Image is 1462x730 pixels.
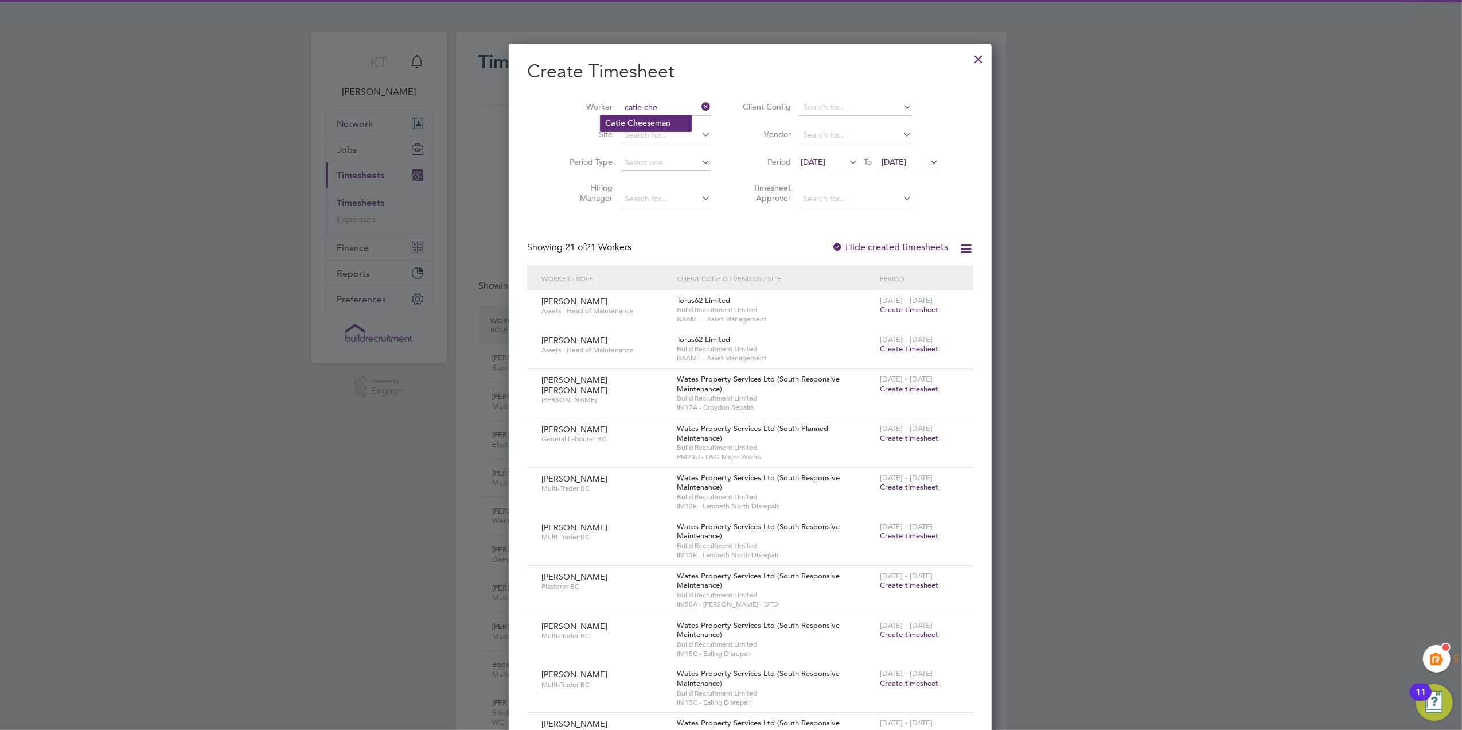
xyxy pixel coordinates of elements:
span: [DATE] - [DATE] [880,374,933,384]
span: Create timesheet [880,433,938,443]
span: To [860,154,875,169]
label: Hiring Manager [561,182,613,203]
span: Build Recruitment Limited [677,591,874,600]
span: BAAMT - Asset Management [677,314,874,324]
span: [PERSON_NAME] [541,572,607,582]
span: [PERSON_NAME] [PERSON_NAME] [541,375,607,395]
input: Search for... [621,191,711,207]
span: Wates Property Services Ltd (South Responsive Maintenance) [677,374,840,394]
label: Worker [561,102,613,112]
div: 11 [1416,692,1426,707]
label: Period [739,157,791,167]
div: Client Config / Vendor / Site [674,265,877,292]
span: [DATE] - [DATE] [880,296,933,305]
span: Build Recruitment Limited [677,394,874,403]
span: Create timesheet [880,384,938,394]
span: Build Recruitment Limited [677,443,874,452]
span: Create timesheet [880,305,938,314]
span: IM17A - Croydon Repairs [677,403,874,412]
input: Select one [621,155,711,171]
span: Torus62 Limited [677,296,730,305]
span: IM15C - Ealing Disrepair [677,649,874,658]
b: Che [627,118,642,128]
label: Period Type [561,157,613,167]
span: [DATE] - [DATE] [880,669,933,678]
span: Multi-Trader BC [541,484,668,493]
span: PM23U - L&Q Major Works [677,452,874,461]
label: Site [561,129,613,139]
span: [DATE] - [DATE] [880,335,933,344]
span: [PERSON_NAME] [541,669,607,679]
span: IM50A - [PERSON_NAME] - DTD [677,600,874,609]
span: Create timesheet [880,344,938,354]
span: Build Recruitment Limited [677,541,874,550]
span: [PERSON_NAME] [541,522,607,533]
span: Create timesheet [880,630,938,639]
span: IM12F - Lambeth North Disrepair [677,502,874,511]
span: Multi-Trader BC [541,631,668,640]
span: Build Recruitment Limited [677,640,874,649]
span: Wates Property Services Ltd (South Responsive Maintenance) [677,522,840,541]
span: Multi-Trader BC [541,533,668,542]
label: Timesheet Approver [739,182,791,203]
span: [DATE] - [DATE] [880,424,933,433]
span: BAAMT - Asset Management [677,354,874,363]
label: Hide created timesheets [832,242,948,253]
span: 21 of [565,242,586,253]
span: Build Recruitment Limited [677,492,874,502]
span: [DATE] - [DATE] [880,473,933,483]
span: [DATE] [882,157,906,167]
span: [PERSON_NAME] [541,719,607,729]
span: Wates Property Services Ltd (South Responsive Maintenance) [677,669,840,688]
span: Torus62 Limited [677,335,730,344]
span: Wates Property Services Ltd (South Planned Maintenance) [677,424,828,443]
span: [PERSON_NAME] [541,395,668,405]
div: Worker / Role [539,265,674,292]
span: 21 Workers [565,242,631,253]
span: [DATE] [801,157,825,167]
span: Multi-Trader BC [541,680,668,689]
span: [PERSON_NAME] [541,621,607,631]
span: [PERSON_NAME] [541,335,607,345]
input: Search for... [621,100,711,116]
input: Search for... [799,127,912,143]
span: [DATE] - [DATE] [880,571,933,581]
span: Wates Property Services Ltd (South Responsive Maintenance) [677,473,840,492]
input: Search for... [621,127,711,143]
li: eseman [601,115,692,131]
span: [DATE] - [DATE] [880,522,933,531]
span: Create timesheet [880,531,938,541]
span: [PERSON_NAME] [541,424,607,434]
span: [DATE] - [DATE] [880,620,933,630]
b: Catie [605,118,625,128]
span: Build Recruitment Limited [677,344,874,354]
span: Assets - Head of Maintenance [541,306,668,316]
div: Showing [527,242,634,254]
span: Create timesheet [880,580,938,590]
span: IM12F - Lambeth North Disrepair [677,550,874,560]
span: [PERSON_NAME] [541,296,607,306]
span: Build Recruitment Limited [677,689,874,698]
span: Plasterer BC [541,582,668,591]
span: Create timesheet [880,678,938,688]
h2: Create Timesheet [527,60,973,84]
span: Assets - Head of Maintenance [541,345,668,355]
input: Search for... [799,100,912,116]
label: Client Config [739,102,791,112]
span: Create timesheet [880,482,938,492]
span: Build Recruitment Limited [677,305,874,314]
div: Period [877,265,962,292]
span: [DATE] - [DATE] [880,718,933,728]
input: Search for... [799,191,912,207]
label: Vendor [739,129,791,139]
span: General Labourer BC [541,434,668,444]
button: Open Resource Center, 11 new notifications [1416,684,1453,721]
span: Wates Property Services Ltd (South Responsive Maintenance) [677,571,840,591]
span: [PERSON_NAME] [541,473,607,484]
span: Wates Property Services Ltd (South Responsive Maintenance) [677,620,840,640]
span: IM15C - Ealing Disrepair [677,698,874,707]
